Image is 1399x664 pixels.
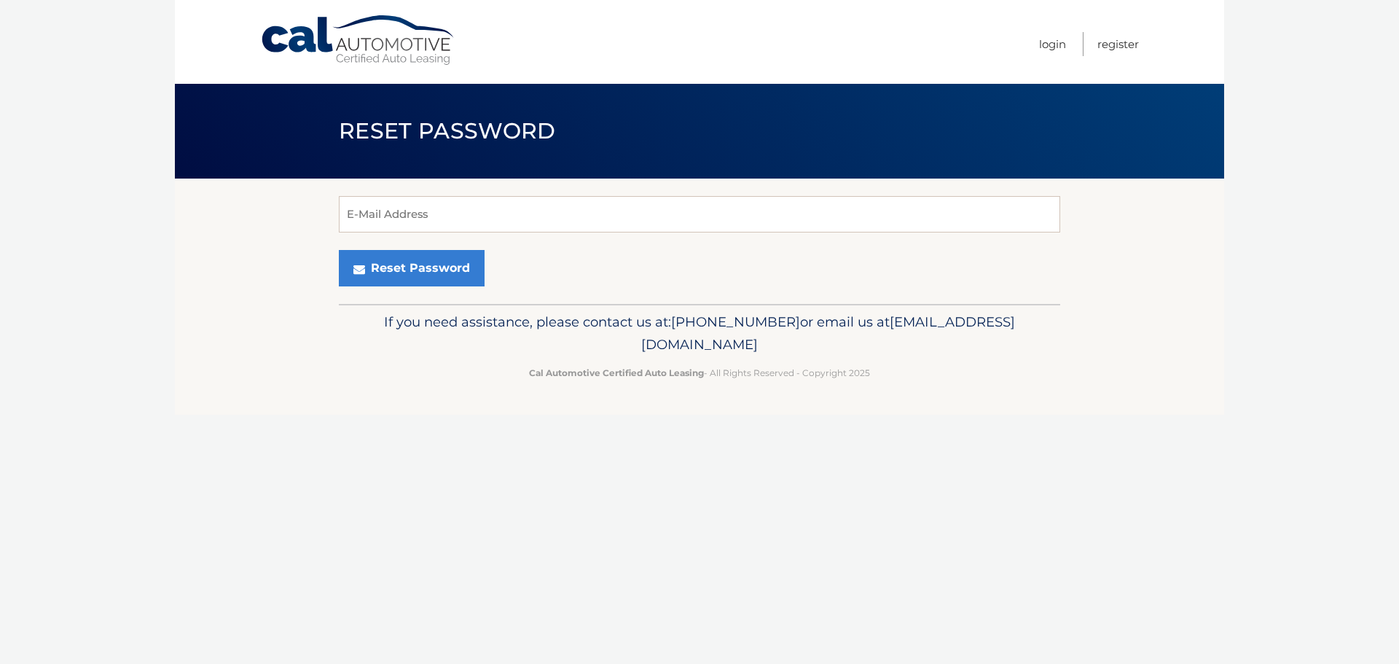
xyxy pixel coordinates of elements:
p: If you need assistance, please contact us at: or email us at [348,310,1051,357]
a: Login [1039,32,1066,56]
button: Reset Password [339,250,485,286]
span: [PHONE_NUMBER] [671,313,800,330]
a: Register [1097,32,1139,56]
span: Reset Password [339,117,555,144]
strong: Cal Automotive Certified Auto Leasing [529,367,704,378]
a: Cal Automotive [260,15,457,66]
input: E-Mail Address [339,196,1060,233]
p: - All Rights Reserved - Copyright 2025 [348,365,1051,380]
